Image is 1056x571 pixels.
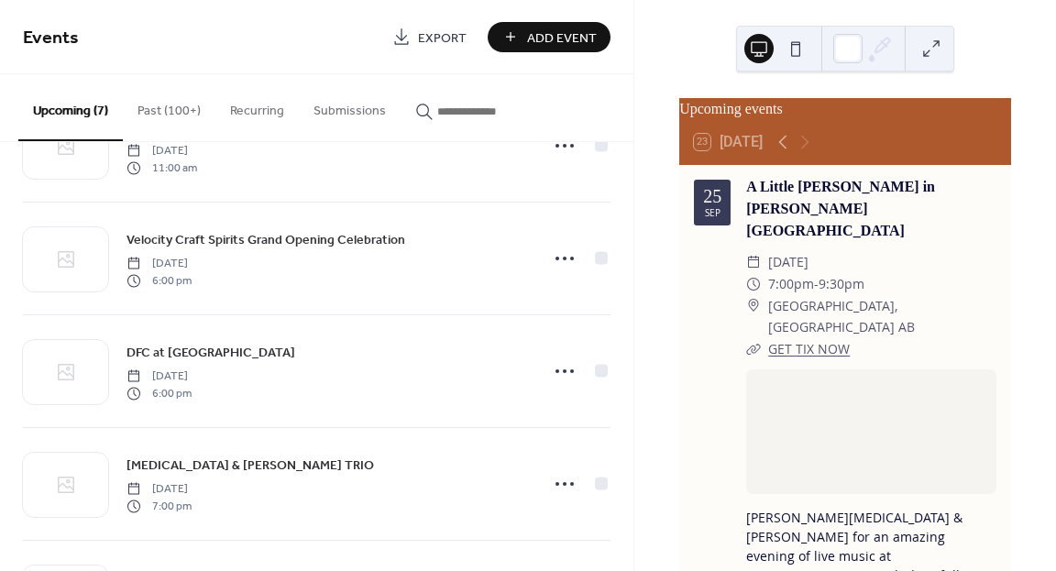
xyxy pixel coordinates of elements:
[126,342,295,363] a: DFC at [GEOGRAPHIC_DATA]
[23,20,79,56] span: Events
[123,74,215,139] button: Past (100+)
[379,22,480,52] a: Export
[126,256,192,272] span: [DATE]
[705,209,720,218] div: Sep
[746,273,761,295] div: ​
[126,498,192,514] span: 7:00 pm
[18,74,123,141] button: Upcoming (7)
[299,74,401,139] button: Submissions
[768,251,808,273] span: [DATE]
[814,273,819,295] span: -
[126,368,192,385] span: [DATE]
[215,74,299,139] button: Recurring
[126,143,197,159] span: [DATE]
[126,456,374,476] span: [MEDICAL_DATA] & [PERSON_NAME] TRIO
[126,344,295,363] span: DFC at [GEOGRAPHIC_DATA]
[418,28,467,48] span: Export
[703,187,721,205] div: 25
[768,273,814,295] span: 7:00pm
[819,273,864,295] span: 9:30pm
[679,98,1011,120] div: Upcoming events
[768,340,850,357] a: GET TIX NOW
[768,295,996,339] span: [GEOGRAPHIC_DATA], [GEOGRAPHIC_DATA] AB
[126,229,405,250] a: Velocity Craft Spirits Grand Opening Celebration
[126,231,405,250] span: Velocity Craft Spirits Grand Opening Celebration
[746,179,935,238] a: A Little [PERSON_NAME] in [PERSON_NAME][GEOGRAPHIC_DATA]
[746,251,761,273] div: ​
[126,159,197,176] span: 11:00 am
[527,28,597,48] span: Add Event
[746,338,761,360] div: ​
[126,272,192,289] span: 6:00 pm
[488,22,610,52] button: Add Event
[126,481,192,498] span: [DATE]
[126,455,374,476] a: [MEDICAL_DATA] & [PERSON_NAME] TRIO
[746,295,761,317] div: ​
[126,385,192,401] span: 6:00 pm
